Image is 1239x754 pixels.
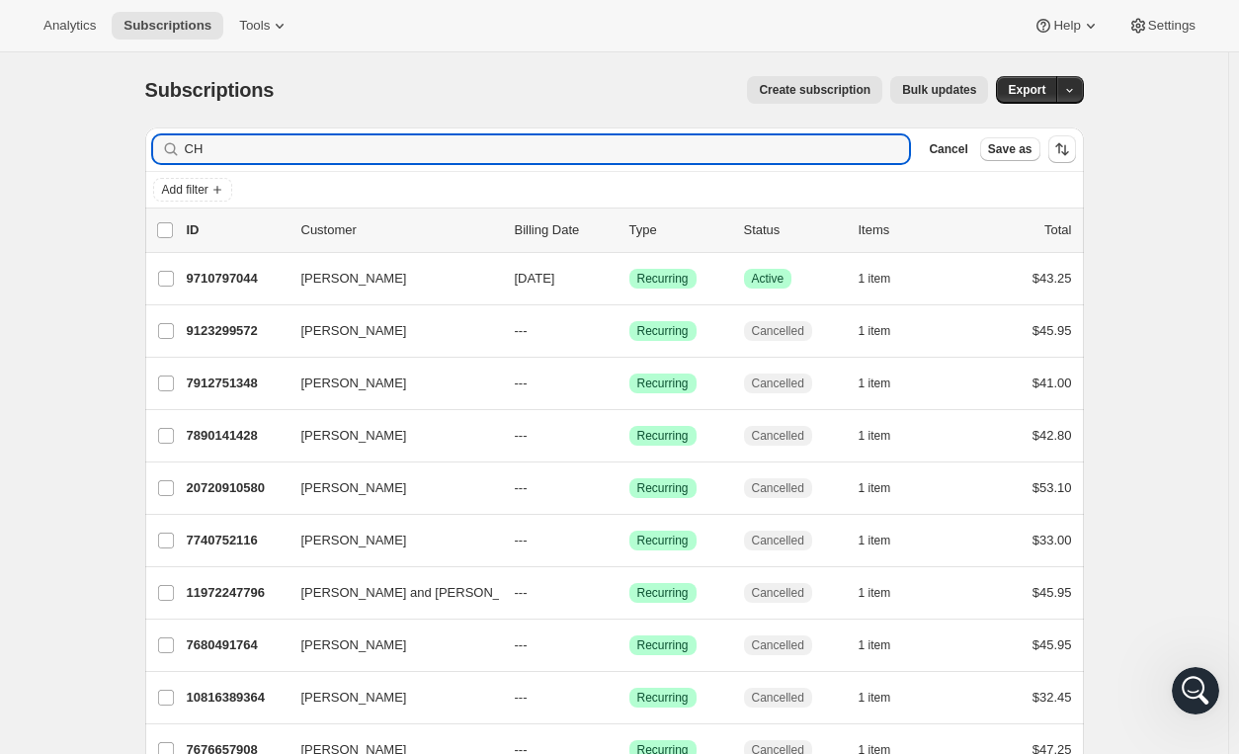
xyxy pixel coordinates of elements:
[289,420,487,452] button: [PERSON_NAME]
[289,682,487,713] button: [PERSON_NAME]
[859,579,913,607] button: 1 item
[859,422,913,450] button: 1 item
[515,585,528,600] span: ---
[187,317,1072,345] div: 9123299572[PERSON_NAME]---SuccessRecurringCancelled1 item$45.95
[187,684,1072,712] div: 10816389364[PERSON_NAME]---SuccessRecurringCancelled1 item$32.45
[859,480,891,496] span: 1 item
[921,137,975,161] button: Cancel
[1032,376,1072,390] span: $41.00
[289,263,487,294] button: [PERSON_NAME]
[145,79,275,101] span: Subscriptions
[515,690,528,705] span: ---
[515,637,528,652] span: ---
[859,271,891,287] span: 1 item
[637,480,689,496] span: Recurring
[88,280,105,295] span: ok
[40,140,356,174] p: Hi [PERSON_NAME]
[40,174,356,208] p: How can we help?
[263,602,331,616] span: Messages
[301,321,407,341] span: [PERSON_NAME]
[1032,585,1072,600] span: $45.95
[515,428,528,443] span: ---
[637,428,689,444] span: Recurring
[40,42,154,65] img: logo
[187,374,286,393] p: 7912751348
[752,480,804,496] span: Cancelled
[301,531,407,550] span: [PERSON_NAME]
[289,525,487,556] button: [PERSON_NAME]
[752,585,804,601] span: Cancelled
[1172,667,1219,714] iframe: Intercom live chat
[515,271,555,286] span: [DATE]
[187,527,1072,554] div: 7740752116[PERSON_NAME]---SuccessRecurringCancelled1 item$33.00
[32,12,108,40] button: Analytics
[1032,690,1072,705] span: $32.45
[112,12,223,40] button: Subscriptions
[301,269,407,289] span: [PERSON_NAME]
[744,220,843,240] p: Status
[890,76,988,104] button: Bulk updates
[859,428,891,444] span: 1 item
[227,12,301,40] button: Tools
[187,265,1072,293] div: 9710797044[PERSON_NAME][DATE]SuccessRecurringSuccessActive1 item$43.25
[20,232,375,336] div: Recent messageProfile image for FacundookFacundo•1m ago
[187,688,286,708] p: 10816389364
[187,220,1072,240] div: IDCustomerBilling DateTypeStatusItemsTotal
[752,428,804,444] span: Cancelled
[187,531,286,550] p: 7740752116
[929,141,967,157] span: Cancel
[637,637,689,653] span: Recurring
[859,474,913,502] button: 1 item
[1048,135,1076,163] button: Sort the results
[198,552,395,631] button: Messages
[1032,637,1072,652] span: $45.95
[301,635,407,655] span: [PERSON_NAME]
[289,315,487,347] button: [PERSON_NAME]
[752,376,804,391] span: Cancelled
[1032,271,1072,286] span: $43.25
[1008,82,1045,98] span: Export
[1032,480,1072,495] span: $53.10
[1032,533,1072,547] span: $33.00
[231,32,271,71] img: Profile image for Emily
[759,82,870,98] span: Create subscription
[43,18,96,34] span: Analytics
[752,637,804,653] span: Cancelled
[340,32,375,67] div: Close
[515,480,528,495] span: ---
[629,220,728,240] div: Type
[859,220,957,240] div: Items
[162,182,208,198] span: Add filter
[187,631,1072,659] div: 7680491764[PERSON_NAME]---SuccessRecurringCancelled1 item$45.95
[859,585,891,601] span: 1 item
[996,76,1057,104] button: Export
[859,370,913,397] button: 1 item
[41,249,355,270] div: Recent message
[289,629,487,661] button: [PERSON_NAME]
[41,279,80,318] img: Profile image for Facundo
[301,478,407,498] span: [PERSON_NAME]
[1032,323,1072,338] span: $45.95
[859,323,891,339] span: 1 item
[187,269,286,289] p: 9710797044
[124,18,211,34] span: Subscriptions
[149,298,209,319] div: • 1m ago
[637,376,689,391] span: Recurring
[1044,220,1071,240] p: Total
[637,271,689,287] span: Recurring
[187,478,286,498] p: 20720910580
[301,220,499,240] p: Customer
[515,323,528,338] span: ---
[187,426,286,446] p: 7890141428
[301,374,407,393] span: [PERSON_NAME]
[752,690,804,706] span: Cancelled
[185,135,910,163] input: Filter subscribers
[859,317,913,345] button: 1 item
[1032,428,1072,443] span: $42.80
[752,533,804,548] span: Cancelled
[859,637,891,653] span: 1 item
[187,321,286,341] p: 9123299572
[187,579,1072,607] div: 11972247796[PERSON_NAME] and [PERSON_NAME]---SuccessRecurringCancelled1 item$45.95
[637,533,689,548] span: Recurring
[637,690,689,706] span: Recurring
